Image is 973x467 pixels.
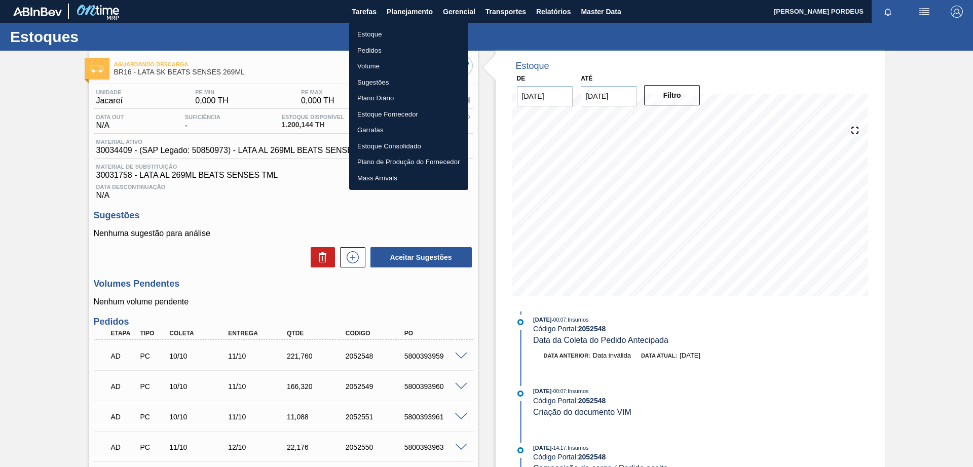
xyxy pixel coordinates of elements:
[349,122,468,138] a: Garrafas
[349,58,468,74] a: Volume
[349,154,468,170] a: Plano de Produção do Fornecedor
[349,26,468,43] a: Estoque
[349,170,468,186] a: Mass Arrivals
[349,106,468,123] a: Estoque Fornecedor
[349,90,468,106] a: Plano Diário
[349,43,468,59] a: Pedidos
[349,138,468,154] a: Estoque Consolidado
[349,74,468,91] a: Sugestões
